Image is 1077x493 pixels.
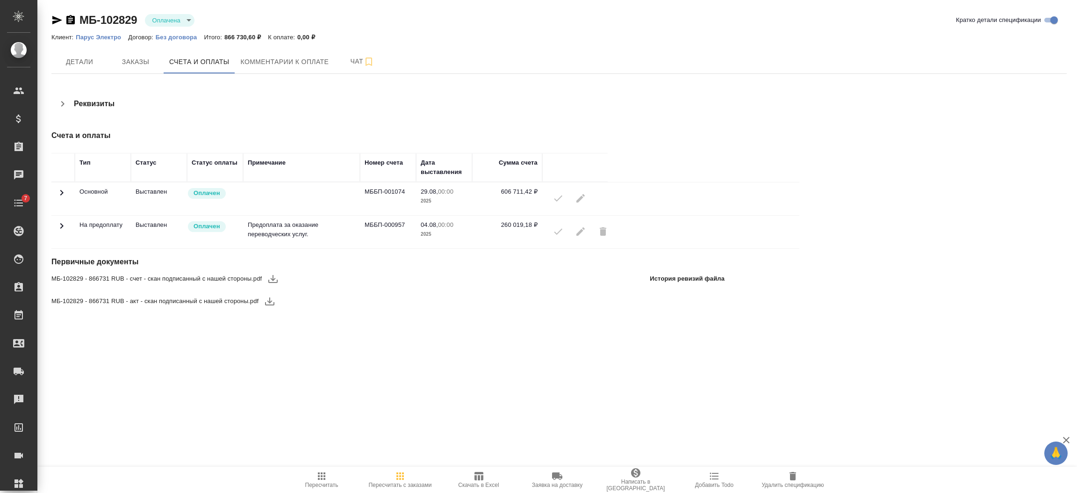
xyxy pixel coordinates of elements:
[438,188,453,195] p: 00:00
[360,216,416,248] td: МББП-000957
[472,182,542,215] td: 606 711,42 ₽
[438,221,453,228] p: 00:00
[145,14,194,27] div: Оплачена
[128,34,156,41] p: Договор:
[2,191,35,215] a: 7
[136,187,182,196] p: Выставлен
[1048,443,1064,463] span: 🙏
[224,34,268,41] p: 866 730,60 ₽
[194,188,220,198] p: Оплачен
[248,158,286,167] div: Примечание
[136,158,157,167] div: Статус
[365,158,403,167] div: Номер счета
[57,56,102,68] span: Детали
[113,56,158,68] span: Заказы
[421,158,467,177] div: Дата выставления
[56,226,67,233] span: Toggle Row Expanded
[421,196,467,206] p: 2025
[51,130,728,141] h4: Счета и оплаты
[204,34,224,41] p: Итого:
[297,34,322,41] p: 0,00 ₽
[241,56,329,68] span: Комментарии к оплате
[421,188,438,195] p: 29.08,
[136,220,182,230] p: Все изменения в спецификации заблокированы
[363,56,374,67] svg: Подписаться
[150,16,183,24] button: Оплачена
[472,216,542,248] td: 260 019,18 ₽
[169,56,230,68] span: Счета и оплаты
[156,34,204,41] p: Без договора
[79,14,137,26] a: МБ-102829
[51,14,63,26] button: Скопировать ссылку для ЯМессенджера
[79,158,91,167] div: Тип
[74,98,115,109] h4: Реквизиты
[340,56,385,67] span: Чат
[421,230,467,239] p: 2025
[51,297,258,306] span: МБ-102829 - 866731 RUB - акт - скан подписанный с нашей стороны.pdf
[499,158,538,167] div: Сумма счета
[192,158,237,167] div: Статус оплаты
[360,182,416,215] td: МББП-001074
[956,15,1041,25] span: Кратко детали спецификации
[65,14,76,26] button: Скопировать ссылку
[421,221,438,228] p: 04.08,
[75,216,131,248] td: На предоплату
[1044,442,1068,465] button: 🙏
[650,274,725,283] p: История ревизий файла
[51,274,262,283] span: МБ-102829 - 866731 RUB - счет - скан подписанный с нашей стороны.pdf
[56,193,67,200] span: Toggle Row Expanded
[76,34,128,41] p: Парус Электро
[248,220,355,239] p: Предоплата за оказание переводческих услуг.
[51,34,76,41] p: Клиент:
[51,256,728,268] h4: Первичные документы
[268,34,297,41] p: К оплате:
[75,182,131,215] td: Основной
[194,222,220,231] p: Оплачен
[76,33,128,41] a: Парус Электро
[156,33,204,41] a: Без договора
[18,194,33,203] span: 7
